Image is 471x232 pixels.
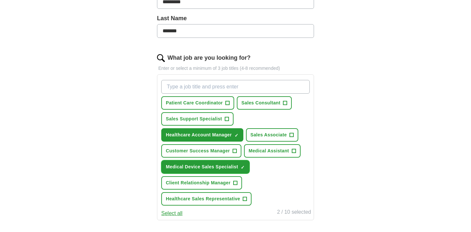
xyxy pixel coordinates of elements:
div: 2 / 10 selected [277,208,311,217]
span: Sales Associate [251,131,287,138]
button: Select all [161,209,183,217]
span: Customer Success Manager [166,147,230,154]
span: Healthcare Sales Representative [166,195,240,202]
span: ✓ [241,165,245,170]
button: Medical Device Sales Specialist✓ [161,160,250,174]
span: Sales Support Specialist [166,116,222,122]
button: Healthcare Sales Representative [161,192,252,206]
span: Sales Consultant [241,100,280,106]
button: Sales Support Specialist [161,112,234,126]
span: Medical Assistant [249,147,289,154]
span: Client Relationship Manager [166,179,231,186]
label: What job are you looking for? [167,54,251,62]
input: Type a job title and press enter [161,80,310,94]
label: Last Name [157,14,314,23]
span: Medical Device Sales Specialist [166,163,238,170]
span: Patient Care Coordinator [166,100,223,106]
button: Patient Care Coordinator [161,96,234,110]
p: Enter or select a minimum of 3 job titles (4-8 recommended) [157,65,314,72]
button: Healthcare Account Manager✓ [161,128,243,142]
span: ✓ [235,133,238,138]
button: Customer Success Manager [161,144,241,158]
span: Healthcare Account Manager [166,131,232,138]
button: Sales Associate [246,128,298,142]
button: Client Relationship Manager [161,176,242,190]
img: search.png [157,54,165,62]
button: Sales Consultant [237,96,292,110]
button: Medical Assistant [244,144,301,158]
